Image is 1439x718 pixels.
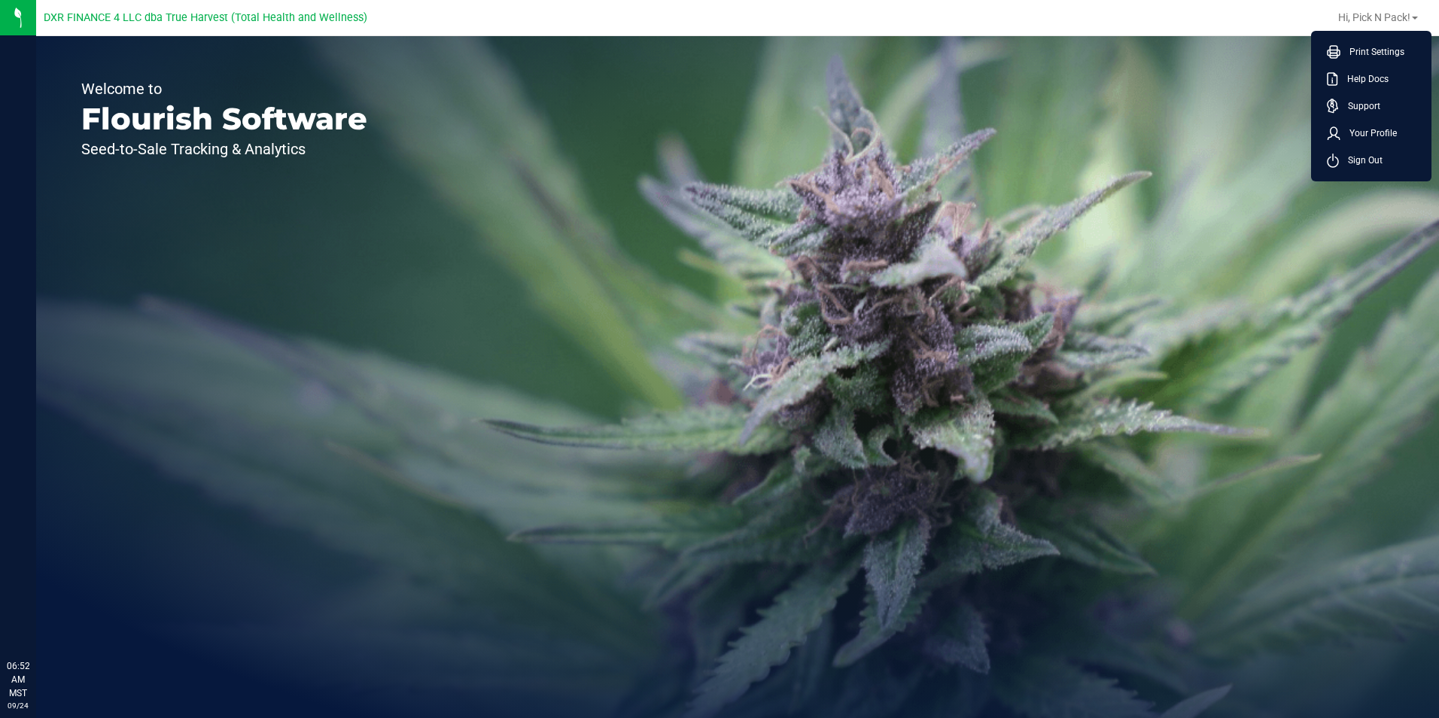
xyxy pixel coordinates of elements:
span: Support [1339,99,1380,114]
span: Your Profile [1340,126,1397,141]
p: Seed-to-Sale Tracking & Analytics [81,141,367,157]
p: Flourish Software [81,104,367,134]
p: Welcome to [81,81,367,96]
span: Hi, Pick N Pack! [1338,11,1410,23]
li: Sign Out [1315,147,1428,174]
p: 09/24 [7,700,29,711]
p: 06:52 AM MST [7,659,29,700]
span: Print Settings [1340,44,1404,59]
a: Support [1327,99,1422,114]
a: Help Docs [1327,71,1422,87]
span: Sign Out [1339,153,1383,168]
span: DXR FINANCE 4 LLC dba True Harvest (Total Health and Wellness) [44,11,367,24]
span: Help Docs [1338,71,1389,87]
